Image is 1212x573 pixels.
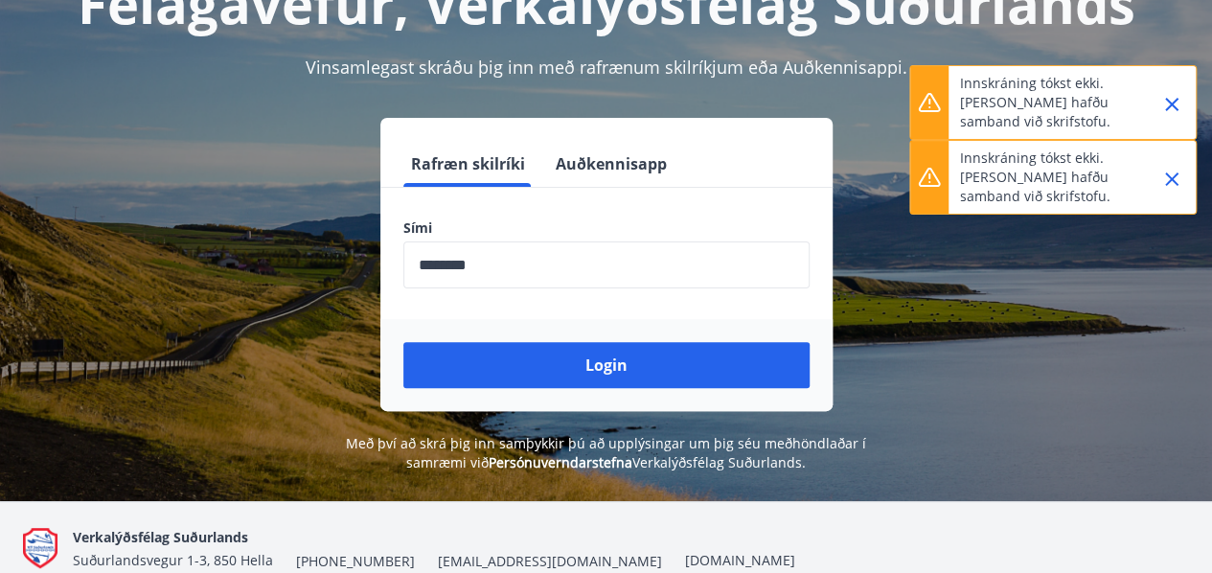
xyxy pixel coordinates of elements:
span: Vinsamlegast skráðu þig inn með rafrænum skilríkjum eða Auðkennisappi. [306,56,907,79]
span: [PHONE_NUMBER] [296,552,415,571]
a: [DOMAIN_NAME] [685,551,795,569]
label: Sími [403,218,810,238]
span: [EMAIL_ADDRESS][DOMAIN_NAME] [438,552,662,571]
p: Innskráning tókst ekki. [PERSON_NAME] hafðu samband við skrifstofu. [960,149,1129,206]
button: Rafræn skilríki [403,141,533,187]
button: Login [403,342,810,388]
button: Close [1155,88,1188,121]
p: Innskráning tókst ekki. [PERSON_NAME] hafðu samband við skrifstofu. [960,74,1129,131]
span: Með því að skrá þig inn samþykkir þú að upplýsingar um þig séu meðhöndlaðar í samræmi við Verkalý... [346,434,866,471]
span: Suðurlandsvegur 1-3, 850 Hella [73,551,273,569]
img: Q9do5ZaFAFhn9lajViqaa6OIrJ2A2A46lF7VsacK.png [23,528,57,569]
a: Persónuverndarstefna [489,453,632,471]
button: Close [1155,163,1188,195]
span: Verkalýðsfélag Suðurlands [73,528,248,546]
button: Auðkennisapp [548,141,675,187]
